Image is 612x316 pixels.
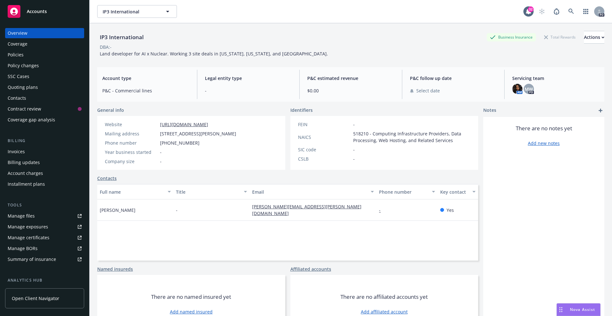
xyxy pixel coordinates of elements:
span: There are no named insured yet [151,293,231,301]
span: MW [525,86,533,92]
span: General info [97,107,124,113]
a: - [379,207,386,213]
a: Add named insured [170,308,213,315]
a: Manage BORs [5,243,84,254]
span: 518210 - Computing Infrastructure Providers, Data Processing, Web Hosting, and Related Services [353,130,471,144]
span: Select date [416,87,440,94]
div: Tools [5,202,84,208]
button: Phone number [376,184,437,199]
a: Add new notes [528,140,560,147]
a: SSC Cases [5,71,84,82]
span: Account type [102,75,189,82]
a: Start snowing [535,5,548,18]
div: DBA: - [100,44,112,50]
button: Actions [584,31,604,44]
div: Installment plans [8,179,45,189]
span: Open Client Navigator [12,295,59,302]
div: Email [252,189,367,195]
div: 32 [528,6,534,12]
div: Total Rewards [541,33,579,41]
span: $0.00 [307,87,394,94]
a: Manage certificates [5,233,84,243]
a: Named insureds [97,266,133,272]
div: Manage certificates [8,233,49,243]
span: Legal entity type [205,75,292,82]
div: Billing [5,138,84,144]
a: Affiliated accounts [290,266,331,272]
span: - [160,158,162,165]
a: [URL][DOMAIN_NAME] [160,121,208,127]
div: Phone number [105,140,157,146]
div: Manage BORs [8,243,38,254]
div: Phone number [379,189,428,195]
div: Overview [8,28,27,38]
button: Email [250,184,376,199]
a: Account charges [5,168,84,178]
button: Nova Assist [557,303,601,316]
div: Full name [100,189,164,195]
a: Coverage [5,39,84,49]
span: [STREET_ADDRESS][PERSON_NAME] [160,130,236,137]
span: - [160,149,162,155]
a: Search [565,5,578,18]
div: Title [176,189,240,195]
a: [PERSON_NAME][EMAIL_ADDRESS][PERSON_NAME][DOMAIN_NAME] [252,204,361,216]
a: Invoices [5,147,84,157]
div: Coverage gap analysis [8,115,55,125]
button: Full name [97,184,173,199]
div: Billing updates [8,157,40,168]
span: - [353,155,355,162]
a: Policy changes [5,61,84,71]
img: photo [512,84,522,94]
div: SSC Cases [8,71,29,82]
div: Contract review [8,104,41,114]
a: Manage exposures [5,222,84,232]
div: Key contact [440,189,469,195]
span: [PHONE_NUMBER] [160,140,200,146]
div: Invoices [8,147,25,157]
div: Contacts [8,93,26,103]
div: SIC code [298,146,351,153]
a: Contacts [5,93,84,103]
span: Notes [483,107,496,114]
div: Manage files [8,211,35,221]
div: CSLB [298,155,351,162]
button: Title [173,184,250,199]
span: Accounts [27,9,47,14]
button: Key contact [438,184,478,199]
div: Manage exposures [8,222,48,232]
span: - [176,207,178,213]
div: Year business started [105,149,157,155]
div: Quoting plans [8,82,38,92]
div: Drag to move [557,304,565,316]
span: There are no affiliated accounts yet [340,293,428,301]
a: Installment plans [5,179,84,189]
a: Policies [5,50,84,60]
div: Mailing address [105,130,157,137]
div: IP3 International [97,33,146,41]
div: Coverage [8,39,27,49]
a: Summary of insurance [5,254,84,264]
a: Accounts [5,3,84,20]
span: Nova Assist [570,307,595,312]
div: FEIN [298,121,351,128]
button: IP3 International [97,5,177,18]
div: Account charges [8,168,43,178]
span: Servicing team [512,75,599,82]
div: Policies [8,50,24,60]
div: Business Insurance [487,33,536,41]
a: add [597,107,604,114]
span: - [205,87,292,94]
span: P&C follow up date [410,75,497,82]
span: IP3 International [103,8,158,15]
a: Overview [5,28,84,38]
span: - [353,146,355,153]
a: Contacts [97,175,117,182]
div: Analytics hub [5,277,84,284]
span: P&C - Commercial lines [102,87,189,94]
a: Switch app [579,5,592,18]
div: Company size [105,158,157,165]
a: Coverage gap analysis [5,115,84,125]
span: Yes [447,207,454,213]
